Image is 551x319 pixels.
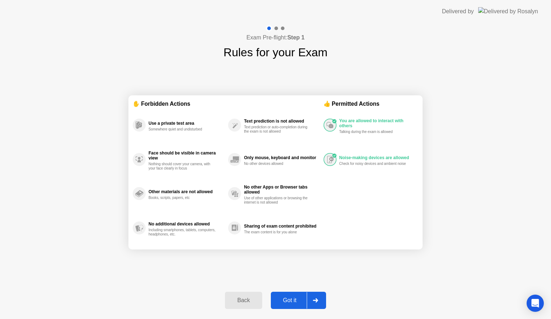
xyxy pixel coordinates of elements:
div: Sharing of exam content prohibited [244,224,320,229]
div: Only mouse, keyboard and monitor [244,155,320,160]
div: Back [227,297,260,304]
h1: Rules for your Exam [223,44,328,61]
div: Noise-making devices are allowed [339,155,415,160]
img: Delivered by Rosalyn [478,7,538,15]
b: Step 1 [287,34,305,41]
div: Including smartphones, tablets, computers, headphones, etc. [149,228,216,237]
div: You are allowed to interact with others [339,118,415,128]
div: Nothing should cover your camera, with your face clearly in focus [149,162,216,171]
div: Books, scripts, papers, etc [149,196,216,200]
div: Other materials are not allowed [149,189,225,194]
button: Back [225,292,262,309]
div: Use a private test area [149,121,225,126]
div: Open Intercom Messenger [527,295,544,312]
div: No additional devices allowed [149,222,225,227]
div: 👍 Permitted Actions [324,100,418,108]
div: ✋ Forbidden Actions [133,100,324,108]
button: Got it [271,292,326,309]
div: Check for noisy devices and ambient noise [339,162,407,166]
div: Delivered by [442,7,474,16]
div: Somewhere quiet and undisturbed [149,127,216,132]
div: Got it [273,297,307,304]
div: No other Apps or Browser tabs allowed [244,185,320,195]
div: No other devices allowed [244,162,312,166]
div: Text prediction is not allowed [244,119,320,124]
div: Face should be visible in camera view [149,151,225,161]
h4: Exam Pre-flight: [246,33,305,42]
div: Text prediction or auto-completion during the exam is not allowed [244,125,312,134]
div: Talking during the exam is allowed [339,130,407,134]
div: Use of other applications or browsing the internet is not allowed [244,196,312,205]
div: The exam content is for you alone [244,230,312,234]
